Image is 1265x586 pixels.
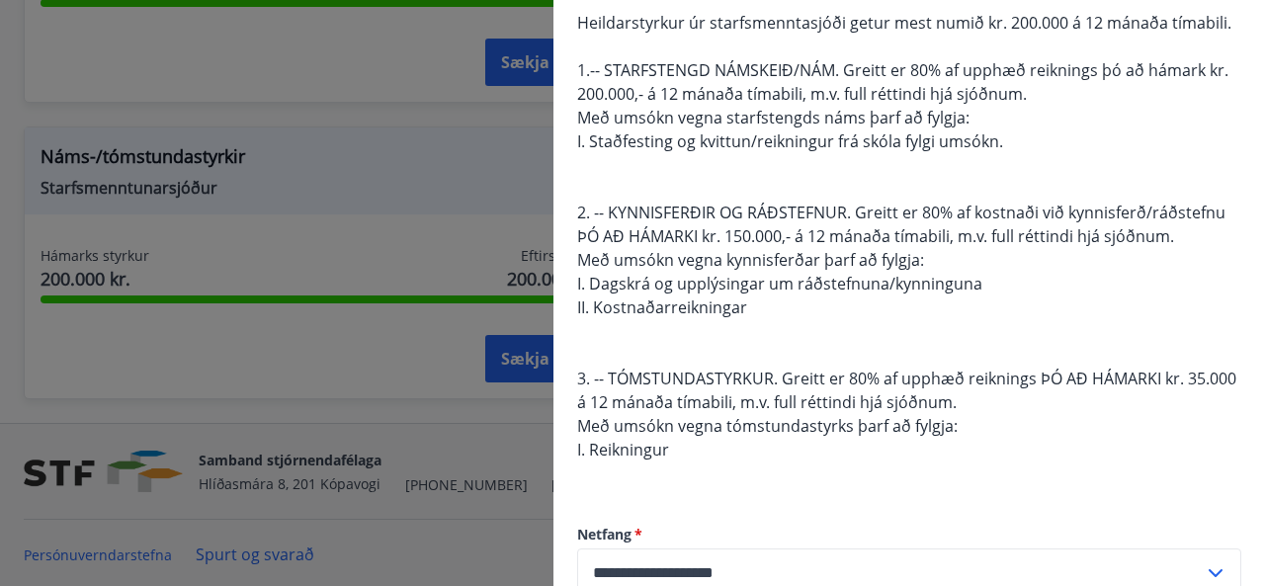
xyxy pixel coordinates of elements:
span: Með umsókn vegna tómstundastyrks þarf að fylgja: [577,415,958,437]
span: II. Kostnaðarreikningar [577,296,747,318]
span: I. Staðfesting og kvittun/reikningur frá skóla fylgi umsókn. [577,130,1003,152]
span: 1.-- STARFSTENGD NÁMSKEIÐ/NÁM. Greitt er 80% af upphæð reiknings þó að hámark kr. 200.000,- á 12 ... [577,59,1228,105]
span: Með umsókn vegna starfstengds náms þarf að fylgja: [577,107,970,128]
span: I. Reikningur [577,439,669,460]
span: Með umsókn vegna kynnisferðar þarf að fylgja: [577,249,924,271]
span: Heildarstyrkur úr starfsmenntasjóði getur mest numið kr. 200.000 á 12 mánaða tímabili. [577,12,1231,34]
span: I. Dagskrá og upplýsingar um ráðstefnuna/kynninguna [577,273,982,294]
label: Netfang [577,525,1241,544]
span: 2. -- KYNNISFERÐIR OG RÁÐSTEFNUR. Greitt er 80% af kostnaði við kynnisferð/ráðstefnu ÞÓ AÐ HÁMARK... [577,202,1225,247]
span: 3. -- TÓMSTUNDASTYRKUR. Greitt er 80% af upphæð reiknings ÞÓ AÐ HÁMARKI kr. 35.000 á 12 mánaða tí... [577,368,1236,413]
